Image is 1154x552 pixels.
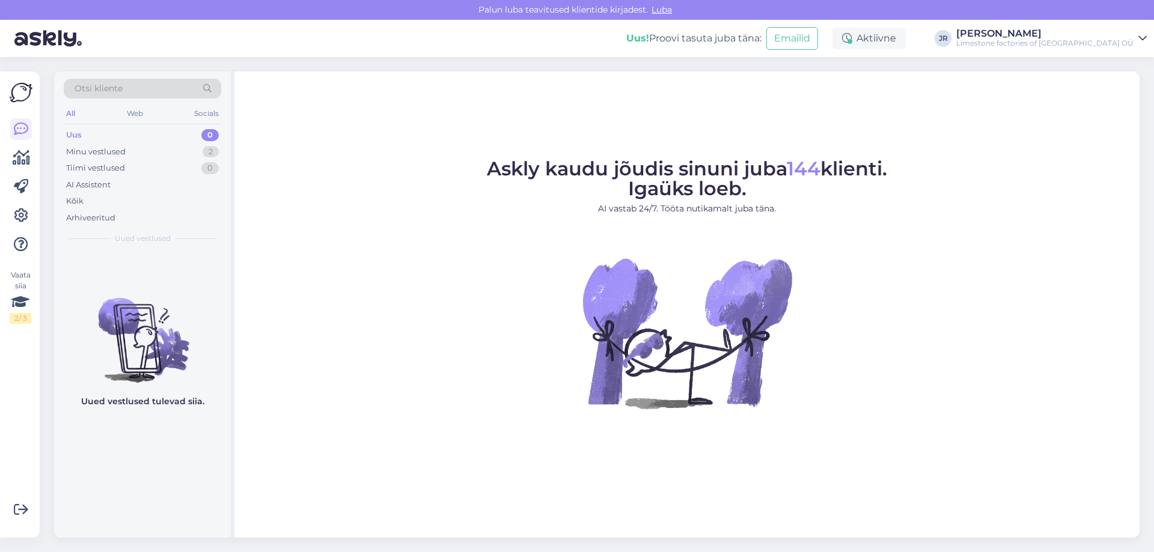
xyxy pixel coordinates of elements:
[487,157,887,200] span: Askly kaudu jõudis sinuni juba klienti. Igaüks loeb.
[54,276,231,384] img: No chats
[787,157,820,180] span: 144
[81,395,204,408] p: Uued vestlused tulevad siia.
[10,81,32,104] img: Askly Logo
[487,202,887,215] p: AI vastab 24/7. Tööta nutikamalt juba täna.
[648,4,676,15] span: Luba
[956,29,1147,48] a: [PERSON_NAME]Limestone factories of [GEOGRAPHIC_DATA] OÜ
[766,27,818,50] button: Emailid
[66,162,125,174] div: Tiimi vestlused
[956,38,1134,48] div: Limestone factories of [GEOGRAPHIC_DATA] OÜ
[626,32,649,44] b: Uus!
[64,106,78,121] div: All
[579,225,795,441] img: No Chat active
[956,29,1134,38] div: [PERSON_NAME]
[66,212,115,224] div: Arhiveeritud
[832,28,906,49] div: Aktiivne
[66,146,126,158] div: Minu vestlused
[75,82,123,95] span: Otsi kliente
[935,30,951,47] div: JR
[66,179,111,191] div: AI Assistent
[66,195,84,207] div: Kõik
[66,129,82,141] div: Uus
[626,31,762,46] div: Proovi tasuta juba täna:
[10,313,31,324] div: 2 / 3
[192,106,221,121] div: Socials
[203,146,219,158] div: 2
[201,129,219,141] div: 0
[124,106,145,121] div: Web
[10,270,31,324] div: Vaata siia
[115,233,171,244] span: Uued vestlused
[201,162,219,174] div: 0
